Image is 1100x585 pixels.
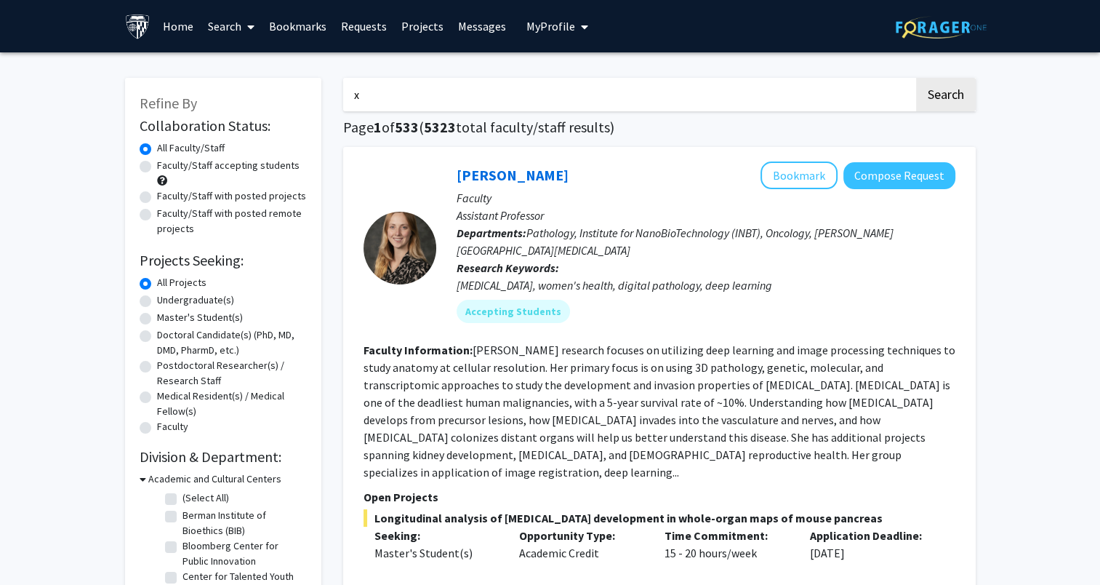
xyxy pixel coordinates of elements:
[519,527,643,544] p: Opportunity Type:
[125,14,150,39] img: Johns Hopkins University Logo
[394,1,451,52] a: Projects
[364,343,955,479] fg-read-more: [PERSON_NAME] research focuses on utilizing deep learning and image processing techniques to stud...
[896,16,987,39] img: ForagerOne Logo
[182,538,303,569] label: Bloomberg Center for Public Innovation
[843,162,955,189] button: Compose Request to Ashley Kiemen
[364,509,955,527] span: Longitudinal analysis of [MEDICAL_DATA] development in whole-organ maps of mouse pancreas
[157,419,188,434] label: Faculty
[11,520,62,574] iframe: Chat
[457,189,955,207] p: Faculty
[157,358,307,389] label: Postdoctoral Researcher(s) / Research Staff
[451,1,513,52] a: Messages
[457,166,569,184] a: [PERSON_NAME]
[140,448,307,466] h2: Division & Department:
[262,1,334,52] a: Bookmarks
[526,19,575,33] span: My Profile
[157,310,243,325] label: Master's Student(s)
[395,118,419,136] span: 533
[140,117,307,135] h2: Collaboration Status:
[364,343,473,357] b: Faculty Information:
[140,94,197,112] span: Refine By
[654,527,799,562] div: 15 - 20 hours/week
[457,300,570,323] mat-chip: Accepting Students
[343,78,914,111] input: Search Keywords
[457,260,559,275] b: Research Keywords:
[374,527,498,544] p: Seeking:
[760,162,838,189] button: Add Ashley Kiemen to Bookmarks
[157,327,307,358] label: Doctoral Candidate(s) (PhD, MD, DMD, PharmD, etc.)
[182,490,229,506] label: (Select All)
[457,226,894,258] span: Pathology, Institute for NanoBioTechnology (INBT), Oncology, [PERSON_NAME][GEOGRAPHIC_DATA][MEDIC...
[157,275,206,290] label: All Projects
[374,544,498,562] div: Master's Student(s)
[343,119,976,136] h1: Page of ( total faculty/staff results)
[334,1,394,52] a: Requests
[799,527,944,562] div: [DATE]
[157,206,307,236] label: Faculty/Staff with posted remote projects
[916,78,976,111] button: Search
[457,207,955,224] p: Assistant Professor
[157,389,307,419] label: Medical Resident(s) / Medical Fellow(s)
[156,1,201,52] a: Home
[157,292,234,308] label: Undergraduate(s)
[140,252,307,269] h2: Projects Seeking:
[157,188,306,204] label: Faculty/Staff with posted projects
[148,471,281,487] h3: Academic and Cultural Centers
[157,140,225,156] label: All Faculty/Staff
[157,158,300,173] label: Faculty/Staff accepting students
[182,508,303,538] label: Berman Institute of Bioethics (BIB)
[364,488,955,506] p: Open Projects
[457,226,526,240] b: Departments:
[374,118,382,136] span: 1
[508,527,654,562] div: Academic Credit
[810,527,934,544] p: Application Deadline:
[457,276,955,294] div: [MEDICAL_DATA], women's health, digital pathology, deep learning
[424,118,456,136] span: 5323
[201,1,262,52] a: Search
[665,527,788,544] p: Time Commitment:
